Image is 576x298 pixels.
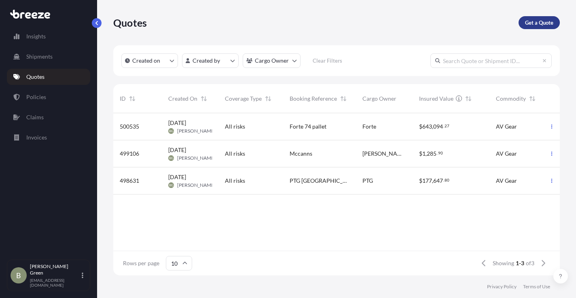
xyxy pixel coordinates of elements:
a: Terms of Use [523,283,550,290]
span: 498631 [120,177,139,185]
span: Insured Value [419,95,453,103]
span: Showing [493,259,514,267]
span: PTG [362,177,373,185]
span: , [426,151,427,156]
p: Clear Filters [313,57,342,65]
a: Invoices [7,129,90,146]
span: ID [120,95,126,103]
span: $ [419,124,422,129]
span: Booking Reference [290,95,337,103]
a: Shipments [7,49,90,65]
span: AV Gear [496,123,517,131]
span: All risks [225,177,245,185]
span: All risks [225,123,245,131]
span: . [443,179,444,182]
p: [EMAIL_ADDRESS][DOMAIN_NAME] [30,278,80,287]
span: Commodity [496,95,526,103]
button: createdOn Filter options [121,53,178,68]
button: Sort [127,94,137,104]
span: BG [169,181,174,189]
span: 90 [438,152,443,154]
button: Sort [527,94,537,104]
button: Sort [263,94,273,104]
span: 1 [422,151,426,156]
span: 499106 [120,150,139,158]
span: [PERSON_NAME] [177,182,216,188]
span: Forte 74 pallet [290,123,326,131]
span: 1-3 [516,259,524,267]
span: 643 [422,124,432,129]
span: Rows per page [123,259,159,267]
p: Quotes [26,73,44,81]
span: 27 [445,125,449,127]
span: BG [169,154,174,162]
span: 285 [427,151,436,156]
p: Invoices [26,133,47,142]
span: Forte [362,123,376,131]
p: Policies [26,93,46,101]
span: [PERSON_NAME] [177,155,216,161]
p: Claims [26,113,44,121]
p: Quotes [113,16,147,29]
p: Insights [26,32,46,40]
span: 80 [445,179,449,182]
span: . [437,152,438,154]
span: . [443,125,444,127]
span: 094 [433,124,443,129]
p: [PERSON_NAME] Green [30,263,80,276]
span: $ [419,178,422,184]
span: [DATE] [168,119,186,127]
span: Mccanns [290,150,312,158]
button: createdBy Filter options [182,53,239,68]
span: of 3 [526,259,534,267]
span: Coverage Type [225,95,262,103]
p: Created by [193,57,220,65]
span: BG [169,127,174,135]
span: 647 [433,178,443,184]
a: Quotes [7,69,90,85]
button: cargoOwner Filter options [243,53,301,68]
span: Cargo Owner [362,95,396,103]
button: Clear Filters [305,54,350,67]
span: 177 [422,178,432,184]
p: Get a Quote [525,19,553,27]
span: AV Gear [496,177,517,185]
span: , [432,178,433,184]
span: PTG [GEOGRAPHIC_DATA], [GEOGRAPHIC_DATA] [290,177,349,185]
span: Created On [168,95,197,103]
button: Sort [464,94,473,104]
a: Claims [7,109,90,125]
p: Created on [132,57,160,65]
p: Shipments [26,53,53,61]
span: B [16,271,21,279]
a: Policies [7,89,90,105]
input: Search Quote or Shipment ID... [430,53,552,68]
span: AV Gear [496,150,517,158]
span: [PERSON_NAME] [177,128,216,134]
span: , [432,124,433,129]
span: [DATE] [168,146,186,154]
span: [DATE] [168,173,186,181]
a: Privacy Policy [487,283,517,290]
span: 500535 [120,123,139,131]
button: Sort [199,94,209,104]
span: All risks [225,150,245,158]
a: Insights [7,28,90,44]
span: [PERSON_NAME] systems [362,150,406,158]
p: Cargo Owner [255,57,289,65]
span: $ [419,151,422,156]
a: Get a Quote [519,16,560,29]
button: Sort [339,94,348,104]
